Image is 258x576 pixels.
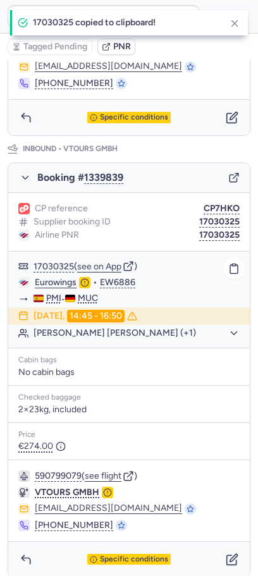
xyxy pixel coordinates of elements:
figure: EW airline logo [18,230,30,241]
figure: 1L airline logo [18,203,30,214]
span: Specific conditions [100,113,168,122]
button: [PERSON_NAME] [PERSON_NAME] (+1) [34,328,240,339]
button: see flight [85,471,121,481]
div: Price [18,431,240,439]
input: PNR Reference [8,5,200,28]
div: ( ) [34,260,240,272]
div: - [34,293,240,305]
button: Specific conditions [41,112,217,123]
span: Specific conditions [100,555,168,564]
div: Checked baggage [18,393,240,402]
button: 17030325 [199,230,240,240]
button: CP7HKO [204,204,240,214]
button: [PHONE_NUMBER] [35,78,113,89]
button: 590799079 [35,471,82,481]
div: Cabin bags [18,356,240,365]
span: Tagged Pending [23,42,87,52]
span: MUC [78,293,98,303]
figure: EW airline logo [18,277,30,288]
button: Specific conditions [41,554,217,565]
span: €274.00 [18,441,66,451]
button: PNR [97,39,135,55]
span: VTOURS GMBH [35,487,99,498]
span: Supplier booking ID [34,217,111,227]
button: [EMAIL_ADDRESS][DOMAIN_NAME] [35,61,182,73]
button: Ok [205,6,225,27]
time: 14:45 - 16:50 [67,310,125,322]
button: [PHONE_NUMBER] [35,520,113,531]
span: Booking # [37,172,123,183]
div: • [35,277,240,288]
h4: 17030325 copied to clipboard! [33,18,220,28]
div: ( ) [35,470,240,482]
button: EW6886 [100,278,135,288]
button: [EMAIL_ADDRESS][DOMAIN_NAME] [35,503,182,515]
button: 1339839 [84,172,123,183]
span: VTOURS GMBH [62,144,119,155]
span: PMI [46,293,61,303]
div: [DATE], [34,310,137,322]
span: 2×23kg, included [18,405,87,415]
button: 17030325 [199,217,240,227]
span: PNR [113,42,131,52]
a: Eurowings [35,277,77,288]
span: CP reference [35,204,88,214]
button: see on App [77,262,121,272]
button: 17030325 [34,262,74,272]
p: Inbound • [23,144,119,155]
span: Airline PNR [35,230,79,240]
button: Tagged Pending [8,39,92,55]
div: No cabin bags [18,367,240,377]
